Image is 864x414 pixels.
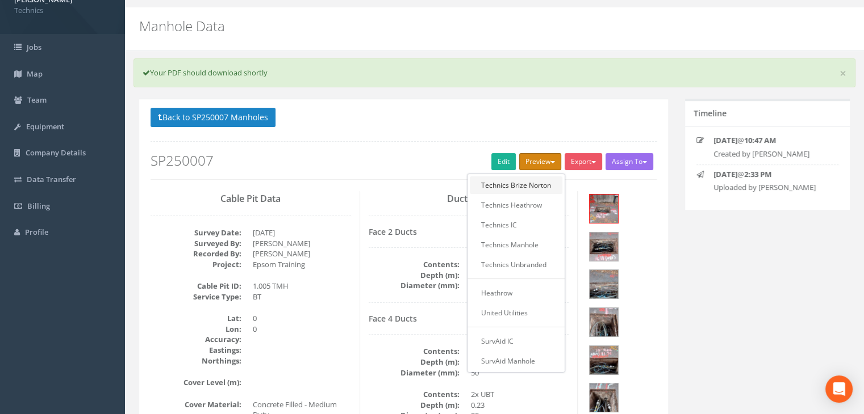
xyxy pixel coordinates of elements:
[253,259,351,270] dd: Epsom Training
[840,67,846,79] a: ×
[26,147,86,158] span: Company Details
[253,292,351,302] dd: BT
[590,346,618,374] img: d51c6d2e-bfdb-9549-d9dc-47678c26e2f8_475ce6de-3f22-4d85-6d96-0cbdb8a92585_thumb.jpg
[151,238,241,249] dt: Surveyed By:
[470,256,562,273] a: Technics Unbranded
[27,42,41,52] span: Jobs
[470,332,562,350] a: SurvAid IC
[369,227,569,236] h4: Face 2 Ducts
[27,201,50,211] span: Billing
[470,352,562,370] a: SurvAid Manhole
[471,367,569,378] dd: 50
[590,308,618,336] img: d51c6d2e-bfdb-9549-d9dc-47678c26e2f8_66c86f7e-8080-ebb2-e1aa-64d9912c4f99_thumb.jpg
[744,135,776,145] strong: 10:47 AM
[606,153,653,170] button: Assign To
[713,135,829,146] p: @
[151,377,241,388] dt: Cover Level (m):
[470,176,562,194] a: Technics Brize Norton
[565,153,602,170] button: Export
[25,227,48,237] span: Profile
[253,313,351,324] dd: 0
[470,304,562,322] a: United Utilities
[369,367,460,378] dt: Diameter (mm):
[253,238,351,249] dd: [PERSON_NAME]
[713,169,737,179] strong: [DATE]
[151,313,241,324] dt: Lat:
[369,270,460,281] dt: Depth (m):
[519,153,561,170] button: Preview
[369,357,460,367] dt: Depth (m):
[369,400,460,411] dt: Depth (m):
[151,324,241,335] dt: Lon:
[713,182,829,193] p: Uploaded by [PERSON_NAME]
[369,280,460,291] dt: Diameter (mm):
[27,69,43,79] span: Map
[590,270,618,298] img: d51c6d2e-bfdb-9549-d9dc-47678c26e2f8_6304b8bd-7ecd-a9b5-4ab5-320d4626caff_thumb.jpg
[369,346,460,357] dt: Contents:
[253,281,351,292] dd: 1.005 TMH
[471,400,569,411] dd: 0.23
[253,227,351,238] dd: [DATE]
[151,108,276,127] button: Back to SP250007 Manholes
[369,259,460,270] dt: Contents:
[151,248,241,259] dt: Recorded By:
[470,196,562,214] a: Technics Heathrow
[151,281,241,292] dt: Cable Pit ID:
[14,5,111,16] span: Technics
[491,153,516,170] a: Edit
[26,121,64,132] span: Equipment
[590,383,618,412] img: d51c6d2e-bfdb-9549-d9dc-47678c26e2f8_1a2d65af-4336-0239-b77b-f95240626932_thumb.jpg
[151,153,657,168] h2: SP250007
[470,284,562,302] a: Heathrow
[713,135,737,145] strong: [DATE]
[253,248,351,259] dd: [PERSON_NAME]
[151,356,241,366] dt: Northings:
[151,399,241,410] dt: Cover Material:
[471,389,569,400] dd: 2x UBT
[825,375,853,403] div: Open Intercom Messenger
[27,174,76,184] span: Data Transfer
[369,314,569,323] h4: Face 4 Ducts
[139,19,729,33] h2: Manhole Data
[253,324,351,335] dd: 0
[590,195,618,223] img: d51c6d2e-bfdb-9549-d9dc-47678c26e2f8_be2fe780-fd80-a834-0811-8fec5d400ded_thumb.jpg
[713,149,829,159] p: Created by [PERSON_NAME]
[369,194,569,204] h3: Duct Data
[151,227,241,238] dt: Survey Date:
[151,292,241,302] dt: Service Type:
[470,216,562,234] a: Technics IC
[694,109,727,117] h5: Timeline
[470,236,562,254] a: Technics Manhole
[369,389,460,400] dt: Contents:
[744,169,771,179] strong: 2:33 PM
[713,169,829,180] p: @
[27,95,47,105] span: Team
[590,233,618,261] img: d51c6d2e-bfdb-9549-d9dc-47678c26e2f8_6261f982-5856-0ac3-0f9d-5761bf21649e_thumb.jpg
[151,194,351,204] h3: Cable Pit Data
[151,259,241,270] dt: Project:
[133,58,855,87] div: Your PDF should download shortly
[151,334,241,345] dt: Accuracy:
[151,345,241,356] dt: Eastings:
